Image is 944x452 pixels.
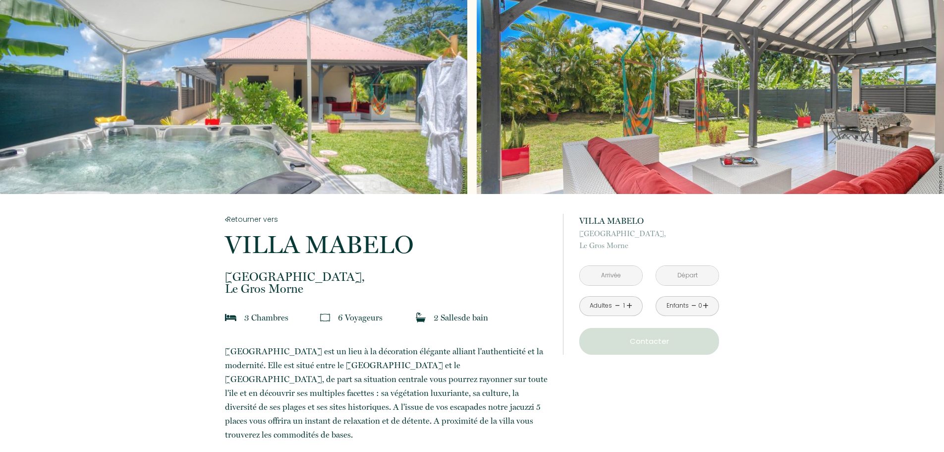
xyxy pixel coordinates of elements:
p: VILLA MABELO [225,232,550,257]
div: Enfants [666,301,689,311]
span: [GEOGRAPHIC_DATA], [579,228,719,240]
button: Contacter [579,328,719,355]
p: 3 Chambre [244,311,288,324]
p: Le Gros Morne [579,228,719,252]
a: - [615,298,620,314]
div: 0 [698,301,703,311]
div: Adultes [590,301,612,311]
a: - [691,298,697,314]
span: [GEOGRAPHIC_DATA], [225,271,550,283]
a: + [626,298,632,314]
p: ​[GEOGRAPHIC_DATA] est un lieu à la décoration élégante alliant l'authenticité et la modernité. E... [225,344,550,442]
div: 1 [621,301,626,311]
p: 2 Salle de bain [434,311,488,324]
a: + [703,298,709,314]
span: s [458,313,461,323]
img: guests [320,313,330,323]
p: VILLA MABELO [579,214,719,228]
input: Arrivée [580,266,642,285]
span: s [285,313,288,323]
p: 6 Voyageur [338,311,383,324]
a: Retourner vers [225,214,550,225]
p: Le Gros Morne [225,271,550,295]
span: s [379,313,383,323]
input: Départ [656,266,719,285]
p: Contacter [583,335,716,347]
